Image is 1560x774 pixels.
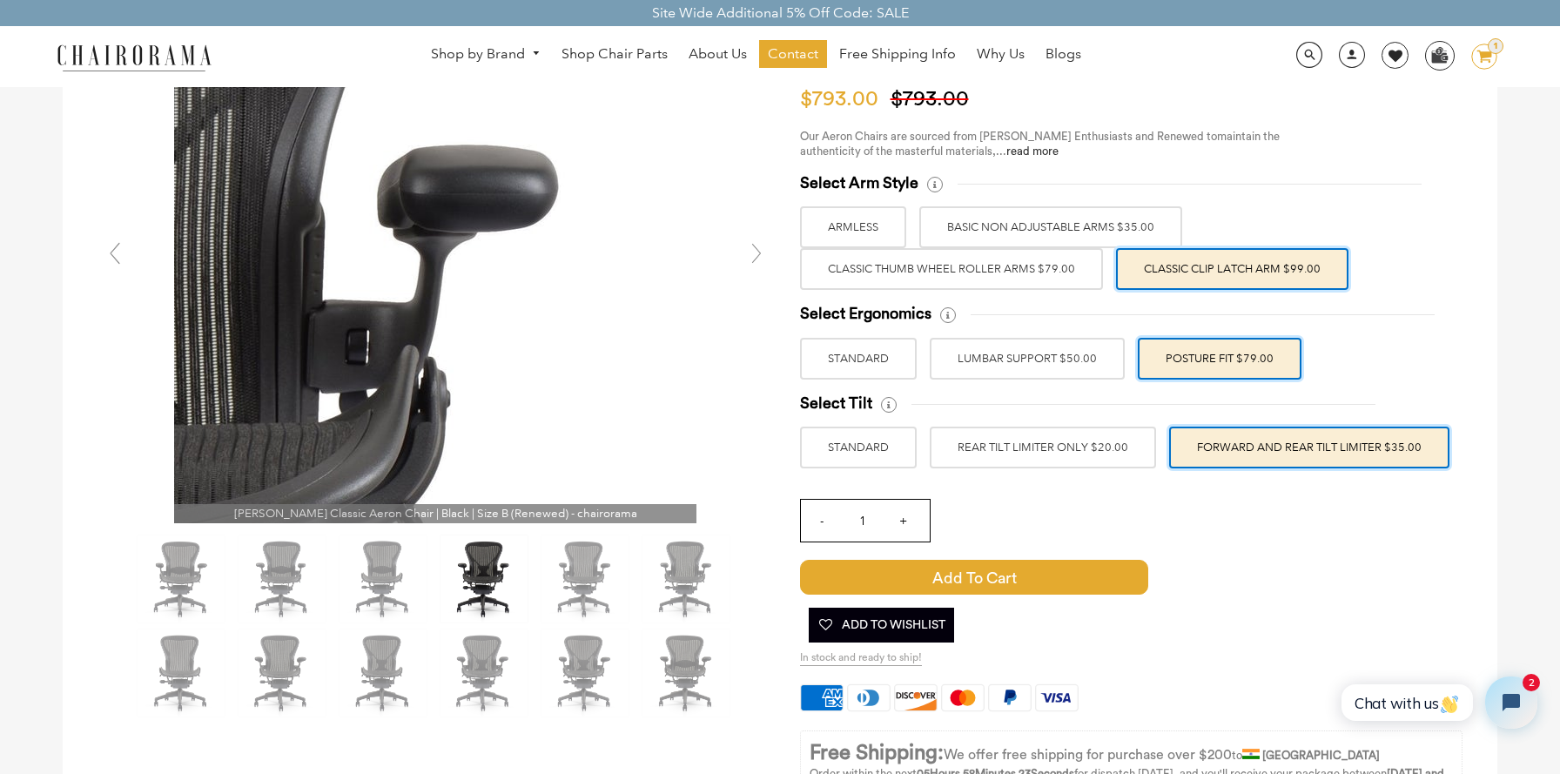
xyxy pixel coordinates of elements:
span: $793.00 [800,89,887,110]
span: About Us [689,45,747,64]
img: Herman Miller Classic Aeron Chair | Black | Size B (Renewed) - chairorama [440,629,528,717]
span: Why Us [977,45,1025,64]
span: Contact [768,45,818,64]
span: Select Tilt [800,394,872,414]
img: Herman Miller Classic Aeron Chair [642,629,730,717]
strong: [GEOGRAPHIC_DATA] [1262,750,1380,761]
img: Herman Miller Classic Aeron Chair | Black | Size B (Renewed) - chairorama [239,535,326,623]
span: $793.00 [891,89,978,110]
span: Our Aeron Chairs are sourced from [PERSON_NAME] Enthusiasts and Renewed to [800,131,1217,142]
p: to [810,740,1454,767]
img: Herman Miller Classic Aeron Chair | Black | Size B (Renewed) - chairorama [340,629,427,717]
img: Herman Miller Classic Aeron Chair | Black | Size B (Renewed) - chairorama [138,535,225,623]
span: We offer free shipping for purchase over $200 [944,748,1232,762]
span: In stock and ready to ship! [800,651,922,666]
span: Select Arm Style [800,173,918,193]
img: Herman Miller Classic Aeron Chair | Black | Size B (Renewed) - chairorama [239,629,326,717]
img: WhatsApp_Image_2024-07-12_at_16.23.01.webp [1426,42,1453,68]
nav: DesktopNavigation [295,40,1217,72]
label: Classic Thumb Wheel Roller Arms $79.00 [800,248,1103,290]
label: BASIC NON ADJUSTABLE ARMS $35.00 [919,206,1182,248]
label: FORWARD AND REAR TILT LIMITER $35.00 [1169,427,1449,468]
span: Free Shipping Info [839,45,956,64]
label: ARMLESS [800,206,906,248]
img: Herman Miller Classic Aeron Chair | Black | Size B (Renewed) - chairorama [642,535,730,623]
img: Herman Miller Classic Aeron Chair | Black | Size B (Renewed) - chairorama [138,629,225,717]
a: Shop Chair Parts [553,40,676,68]
a: Free Shipping Info [830,40,965,68]
span: Add to Cart [800,560,1148,595]
button: Add to Cart [800,560,1264,595]
span: Blogs [1046,45,1081,64]
a: read more [1006,145,1059,157]
label: LUMBAR SUPPORT $50.00 [930,338,1125,380]
img: Herman Miller Classic Aeron Chair | Black | Size B (Renewed) - chairorama [340,535,427,623]
a: Shop by Brand [422,41,549,68]
button: Add To Wishlist [809,608,954,643]
a: [PERSON_NAME] Classic Aeron Chair | Black | Size B (Renewed) - chairorama [174,252,696,269]
label: STANDARD [800,427,917,468]
img: Herman Miller Classic Aeron Chair | Black | Size B (Renewed) - chairorama [541,629,629,717]
a: Contact [759,40,827,68]
label: STANDARD [800,338,917,380]
a: Why Us [968,40,1033,68]
a: 1 [1458,44,1497,70]
div: 1 [1488,38,1503,54]
input: + [883,500,925,542]
span: Shop Chair Parts [561,45,668,64]
span: Select Ergonomics [800,304,931,324]
span: Add To Wishlist [817,608,945,643]
a: Blogs [1037,40,1090,68]
a: About Us [680,40,756,68]
img: chairorama [47,42,221,72]
iframe: Tidio Chat [1322,662,1552,744]
img: Herman Miller Classic Aeron Chair | Black | Size B (Renewed) - chairorama [541,535,629,623]
label: REAR TILT LIMITER ONLY $20.00 [930,427,1156,468]
input: - [801,500,843,542]
strong: Free Shipping: [810,743,944,764]
label: POSTURE FIT $79.00 [1138,338,1301,380]
label: Classic Clip Latch Arm $99.00 [1116,248,1348,290]
img: Herman Miller Classic Aeron Chair | Black | Size B (Renewed) - chairorama [440,535,528,623]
